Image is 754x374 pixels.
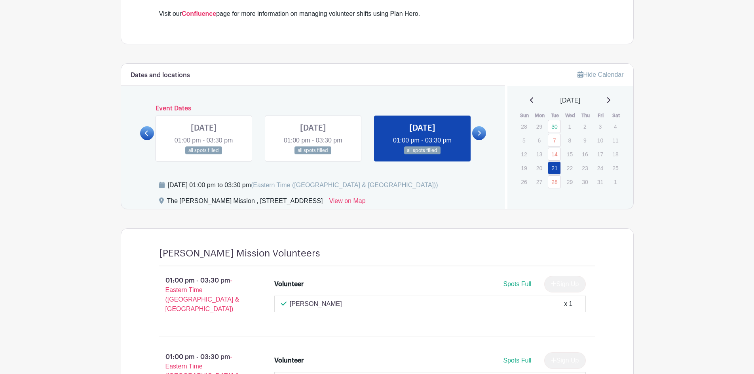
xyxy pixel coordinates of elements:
[517,112,532,120] th: Sun
[548,120,561,133] a: 30
[594,162,607,174] p: 24
[578,148,591,160] p: 16
[609,162,622,174] p: 25
[251,182,438,188] span: (Eastern Time ([GEOGRAPHIC_DATA] & [GEOGRAPHIC_DATA]))
[608,112,624,120] th: Sat
[548,175,561,188] a: 28
[594,176,607,188] p: 31
[594,120,607,133] p: 3
[532,112,548,120] th: Mon
[159,248,320,259] h4: [PERSON_NAME] Mission Volunteers
[503,357,531,364] span: Spots Full
[548,148,561,161] a: 14
[609,120,622,133] p: 4
[563,162,576,174] p: 22
[533,162,546,174] p: 20
[517,148,530,160] p: 12
[577,71,623,78] a: Hide Calendar
[146,273,262,317] p: 01:00 pm - 03:30 pm
[594,134,607,146] p: 10
[594,148,607,160] p: 17
[578,162,591,174] p: 23
[274,356,304,365] div: Volunteer
[517,120,530,133] p: 28
[154,105,473,112] h6: Event Dates
[563,134,576,146] p: 8
[563,120,576,133] p: 1
[503,281,531,287] span: Spots Full
[564,299,572,309] div: x 1
[609,176,622,188] p: 1
[290,299,342,309] p: [PERSON_NAME]
[578,120,591,133] p: 2
[547,112,563,120] th: Tue
[563,112,578,120] th: Wed
[563,176,576,188] p: 29
[609,134,622,146] p: 11
[578,112,593,120] th: Thu
[578,176,591,188] p: 30
[517,176,530,188] p: 26
[182,10,216,17] a: Confluence
[168,180,438,190] div: [DATE] 01:00 pm to 03:30 pm
[517,162,530,174] p: 19
[578,134,591,146] p: 9
[533,134,546,146] p: 6
[517,134,530,146] p: 5
[131,72,190,79] h6: Dates and locations
[167,196,323,209] div: The [PERSON_NAME] Mission , [STREET_ADDRESS]
[533,120,546,133] p: 29
[563,148,576,160] p: 15
[329,196,365,209] a: View on Map
[533,148,546,160] p: 13
[593,112,609,120] th: Fri
[533,176,546,188] p: 27
[609,148,622,160] p: 18
[548,161,561,175] a: 21
[165,277,239,312] span: - Eastern Time ([GEOGRAPHIC_DATA] & [GEOGRAPHIC_DATA])
[560,96,580,105] span: [DATE]
[274,279,304,289] div: Volunteer
[548,134,561,147] a: 7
